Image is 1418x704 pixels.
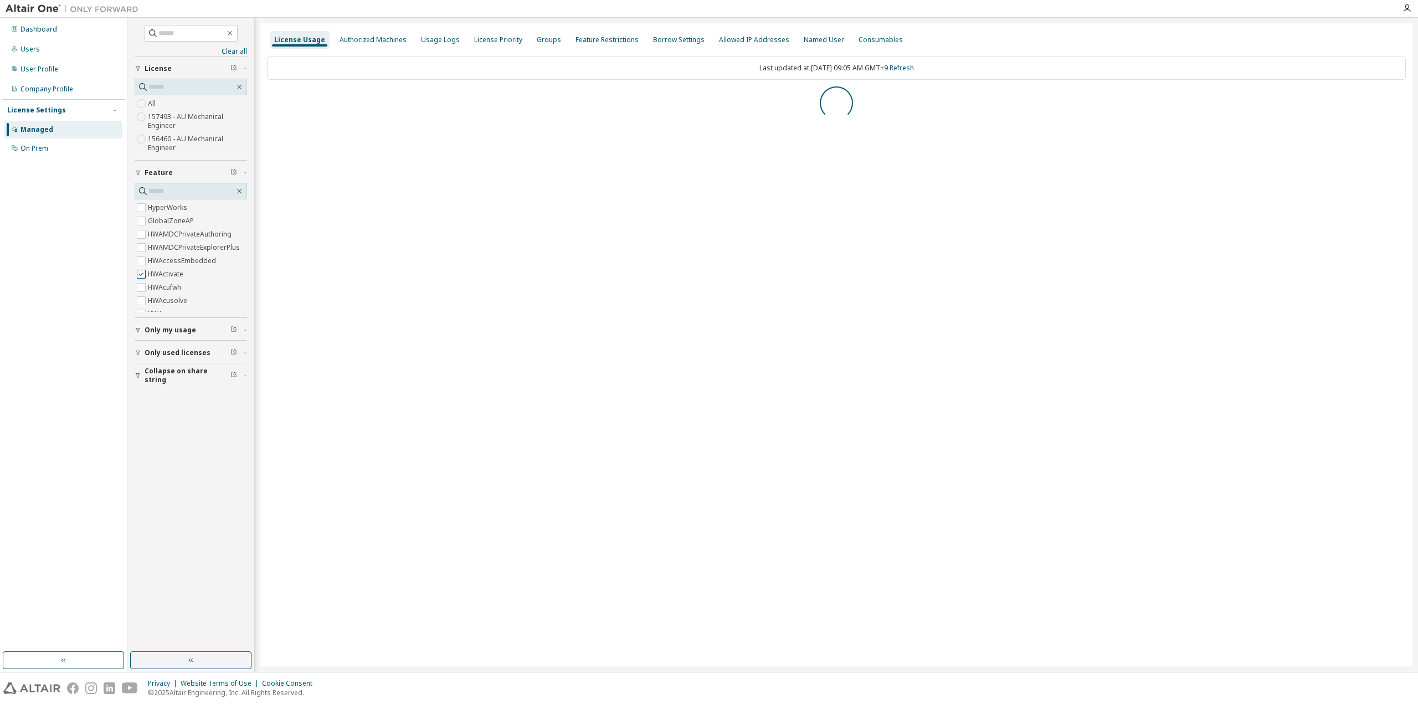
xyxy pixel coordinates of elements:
div: Dashboard [20,25,57,34]
label: HWAcufwh [148,281,183,294]
span: Only my usage [145,326,196,335]
span: Feature [145,168,173,177]
div: License Priority [474,35,522,44]
img: youtube.svg [122,682,138,694]
span: Clear filter [230,348,237,357]
img: linkedin.svg [104,682,115,694]
label: HWActivate [148,268,186,281]
div: Usage Logs [421,35,460,44]
div: License Usage [274,35,325,44]
div: Consumables [859,35,903,44]
div: Named User [804,35,844,44]
label: 157493 - AU Mechanical Engineer [148,110,247,132]
button: Only used licenses [135,341,247,365]
label: All [148,97,158,110]
span: Collapse on share string [145,367,230,384]
div: Allowed IP Addresses [719,35,789,44]
img: instagram.svg [85,682,97,694]
label: HWAcutrace [148,307,188,321]
div: Cookie Consent [262,679,319,688]
label: HWAMDCPrivateExplorerPlus [148,241,242,254]
img: altair_logo.svg [3,682,60,694]
div: Feature Restrictions [576,35,639,44]
div: On Prem [20,144,48,153]
span: Only used licenses [145,348,210,357]
div: User Profile [20,65,58,74]
div: Users [20,45,40,54]
div: Website Terms of Use [181,679,262,688]
div: Borrow Settings [653,35,705,44]
span: License [145,64,172,73]
span: Clear filter [230,326,237,335]
button: Only my usage [135,318,247,342]
div: Managed [20,125,53,134]
label: HyperWorks [148,201,189,214]
p: © 2025 Altair Engineering, Inc. All Rights Reserved. [148,688,319,697]
label: HWAMDCPrivateAuthoring [148,228,234,241]
div: Authorized Machines [340,35,407,44]
div: Company Profile [20,85,73,94]
span: Clear filter [230,64,237,73]
label: 156460 - AU Mechanical Engineer [148,132,247,155]
button: Feature [135,161,247,185]
div: License Settings [7,106,66,115]
img: Altair One [6,3,144,14]
label: HWAcusolve [148,294,189,307]
label: HWAccessEmbedded [148,254,218,268]
div: Groups [537,35,561,44]
button: Collapse on share string [135,363,247,388]
span: Clear filter [230,371,237,380]
div: Last updated at: [DATE] 09:05 AM GMT+9 [267,56,1406,80]
button: License [135,56,247,81]
div: Privacy [148,679,181,688]
a: Clear all [135,47,247,56]
a: Refresh [890,63,914,73]
span: Clear filter [230,168,237,177]
label: GlobalZoneAP [148,214,196,228]
img: facebook.svg [67,682,79,694]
